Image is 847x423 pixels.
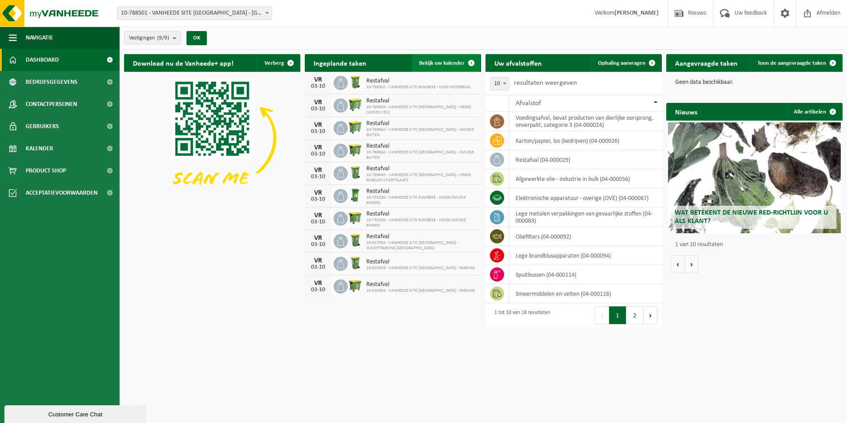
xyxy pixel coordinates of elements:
[490,78,509,90] span: 10
[490,305,550,325] div: 1 tot 10 van 18 resultaten
[309,189,327,196] div: VR
[309,99,327,106] div: VR
[309,76,327,83] div: VR
[366,105,477,115] span: 10-789603 - VANHEEDE SITE [GEOGRAPHIC_DATA] - H5500 (LOODS VES)
[348,278,363,293] img: WB-1100-HPE-GN-50
[309,219,327,225] div: 03-10
[26,182,97,204] span: Acceptatievoorwaarden
[666,54,746,71] h2: Aangevraagde taken
[366,240,477,251] span: 10-917084 - VANHEEDE SITE [GEOGRAPHIC_DATA] - WACHTPARKING [GEOGRAPHIC_DATA]
[609,306,626,324] button: 1
[366,127,477,138] span: 10-789642 - VANHEEDE SITE [GEOGRAPHIC_DATA] - SMIDSE BUITEN
[598,60,645,66] span: Ophaling aanvragen
[787,103,842,121] a: Alle artikelen
[348,97,363,112] img: WB-0660-HPE-GN-50
[309,242,327,248] div: 03-10
[366,98,477,105] span: Restafval
[675,242,838,248] p: 1 van 10 resultaten
[514,79,577,86] label: resultaten weergeven
[366,258,475,266] span: Restafval
[257,54,299,72] button: Verberg
[348,120,363,135] img: WB-0660-HPE-GN-50
[117,7,272,20] span: 10-788501 - VANHEEDE SITE RUMBEKE - RUMBEKE
[366,172,477,183] span: 10-789645 - VANHEEDE SITE [GEOGRAPHIC_DATA] - H5600 BURELEN STORTPLAATS
[348,233,363,248] img: WB-0240-HPE-GN-50
[26,137,53,160] span: Kalender
[309,144,327,151] div: VR
[490,77,509,90] span: 10
[758,60,826,66] span: Toon de aangevraagde taken
[348,165,363,180] img: WB-0240-HPE-GN-50
[509,246,662,265] td: lege brandblusapparaten (04-000094)
[309,174,327,180] div: 03-10
[366,143,477,150] span: Restafval
[509,131,662,150] td: karton/papier, los (bedrijven) (04-000026)
[666,103,706,120] h2: Nieuws
[366,120,477,127] span: Restafval
[412,54,480,72] a: Bekijk uw kalender
[309,264,327,270] div: 03-10
[348,188,363,203] img: WB-0240-HPE-GN-01
[366,281,475,288] span: Restafval
[509,112,662,131] td: voedingsafval, bevat producten van dierlijke oorsprong, onverpakt, categorie 3 (04-000024)
[626,306,644,324] button: 2
[366,195,477,206] span: 10-735200 - VANHEEDE SITE RUMBEKE - H3200 SMIDSE BINNEN
[366,266,475,271] span: 10-920393 - VANHEEDE SITE [GEOGRAPHIC_DATA] - PARKING
[509,169,662,188] td: afgewerkte olie - industrie in bulk (04-000056)
[509,284,662,303] td: smeermiddelen en vetten (04-000116)
[26,27,53,49] span: Navigatie
[26,160,66,182] span: Product Shop
[644,306,657,324] button: Next
[595,306,609,324] button: Previous
[509,227,662,246] td: oliefilters (04-000092)
[675,209,828,225] span: Wat betekent de nieuwe RED-richtlijn voor u als klant?
[305,54,375,71] h2: Ingeplande taken
[186,31,207,45] button: OK
[124,31,181,44] button: Vestigingen(9/9)
[309,129,327,135] div: 03-10
[366,165,477,172] span: Restafval
[750,54,842,72] a: Toon de aangevraagde taken
[309,106,327,112] div: 03-10
[366,218,477,228] span: 10-735200 - VANHEEDE SITE RUMBEKE - H3200 SMIDSE BINNEN
[671,255,685,273] button: Vorige
[309,235,327,242] div: VR
[309,287,327,293] div: 03-10
[309,196,327,203] div: 03-10
[4,403,148,423] iframe: chat widget
[366,211,477,218] span: Restafval
[117,7,272,20] span: 10-788501 - VANHEEDE SITE RUMBEKE - RUMBEKE
[614,10,659,16] strong: [PERSON_NAME]
[668,122,841,233] a: Wat betekent de nieuwe RED-richtlijn voor u als klant?
[348,142,363,157] img: WB-1100-HPE-GN-50
[675,79,834,86] p: Geen data beschikbaar.
[486,54,551,71] h2: Uw afvalstoffen
[309,257,327,264] div: VR
[309,151,327,157] div: 03-10
[366,85,470,90] span: 10-788502 - VANHEEDE SITE RUMBEKE - H100 WEEGBRUG
[309,167,327,174] div: VR
[366,150,477,161] span: 10-789642 - VANHEEDE SITE [GEOGRAPHIC_DATA] - SMIDSE BUITEN
[26,93,77,115] span: Contactpersonen
[309,212,327,219] div: VR
[348,210,363,225] img: WB-1100-HPE-GN-50
[157,35,169,41] count: (9/9)
[26,49,59,71] span: Dashboard
[309,83,327,90] div: 03-10
[516,100,541,107] span: Afvalstof
[129,31,169,45] span: Vestigingen
[591,54,661,72] a: Ophaling aanvragen
[685,255,699,273] button: Volgende
[124,72,300,204] img: Download de VHEPlus App
[309,280,327,287] div: VR
[264,60,284,66] span: Verberg
[366,288,475,294] span: 10-920393 - VANHEEDE SITE [GEOGRAPHIC_DATA] - PARKING
[509,265,662,284] td: spuitbussen (04-000114)
[509,150,662,169] td: restafval (04-000029)
[419,60,465,66] span: Bekijk uw kalender
[309,121,327,129] div: VR
[366,78,470,85] span: Restafval
[366,233,477,240] span: Restafval
[348,74,363,90] img: WB-0240-HPE-GN-50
